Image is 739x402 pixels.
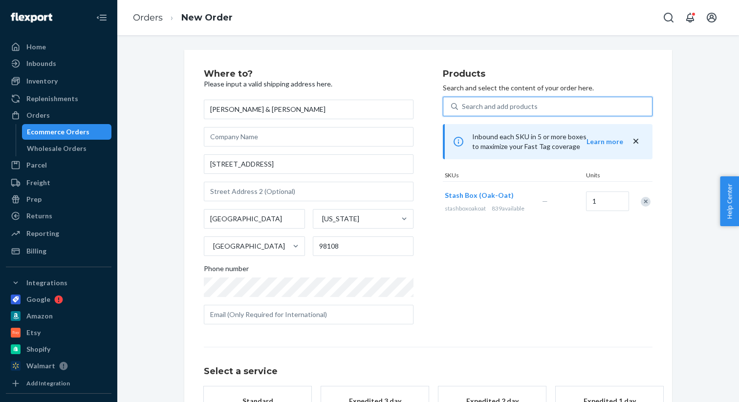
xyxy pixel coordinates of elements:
[22,124,112,140] a: Ecommerce Orders
[587,137,623,147] button: Learn more
[204,154,413,174] input: Street Address
[6,175,111,190] a: Freight
[212,241,213,251] input: [GEOGRAPHIC_DATA]
[6,292,111,307] a: Google
[6,191,111,207] a: Prep
[680,8,700,27] button: Open notifications
[125,3,240,32] ol: breadcrumbs
[204,305,413,324] input: Email (Only Required for International)
[204,79,413,89] p: Please input a valid shipping address here.
[492,205,524,212] span: 839 available
[204,182,413,201] input: Street Address 2 (Optional)
[6,157,111,173] a: Parcel
[27,144,87,153] div: Wholesale Orders
[26,94,78,104] div: Replenishments
[542,197,548,205] span: —
[26,160,47,170] div: Parcel
[462,102,538,111] div: Search and add products
[586,191,629,211] input: Quantity
[204,127,413,147] input: Company Name
[6,39,111,55] a: Home
[659,8,678,27] button: Open Search Box
[443,171,584,181] div: SKUs
[443,124,652,159] div: Inbound each SKU in 5 or more boxes to maximize your Fast Tag coverage
[6,243,111,259] a: Billing
[321,214,322,224] input: [US_STATE]
[445,190,514,200] button: Stash Box (Oak-Oat)
[6,107,111,123] a: Orders
[26,328,41,338] div: Etsy
[641,197,651,207] div: Remove Item
[26,42,46,52] div: Home
[26,194,42,204] div: Prep
[322,214,359,224] div: [US_STATE]
[26,344,50,354] div: Shopify
[6,378,111,389] a: Add Integration
[204,367,652,377] h1: Select a service
[443,83,652,93] p: Search and select the content of your order here.
[6,56,111,71] a: Inbounds
[6,358,111,374] a: Walmart
[26,110,50,120] div: Orders
[6,341,111,357] a: Shopify
[26,278,67,288] div: Integrations
[26,311,53,321] div: Amazon
[27,127,89,137] div: Ecommerce Orders
[631,136,641,147] button: close
[445,191,514,199] span: Stash Box (Oak-Oat)
[181,12,233,23] a: New Order
[584,171,628,181] div: Units
[720,176,739,226] button: Help Center
[6,275,111,291] button: Integrations
[26,211,52,221] div: Returns
[702,8,721,27] button: Open account menu
[443,69,652,79] h2: Products
[26,76,58,86] div: Inventory
[204,209,305,229] input: City
[313,236,414,256] input: ZIP Code
[6,73,111,89] a: Inventory
[26,379,70,387] div: Add Integration
[26,229,59,238] div: Reporting
[6,91,111,106] a: Replenishments
[26,361,55,371] div: Walmart
[213,241,285,251] div: [GEOGRAPHIC_DATA]
[26,59,56,68] div: Inbounds
[204,69,413,79] h2: Where to?
[6,226,111,241] a: Reporting
[204,100,413,119] input: First & Last Name
[204,264,249,277] span: Phone number
[26,246,46,256] div: Billing
[6,325,111,340] a: Etsy
[133,12,163,23] a: Orders
[26,295,50,304] div: Google
[11,13,52,22] img: Flexport logo
[92,8,111,27] button: Close Navigation
[22,141,112,156] a: Wholesale Orders
[26,178,50,188] div: Freight
[6,208,111,224] a: Returns
[445,205,486,212] span: stashboxoakoat
[6,308,111,324] a: Amazon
